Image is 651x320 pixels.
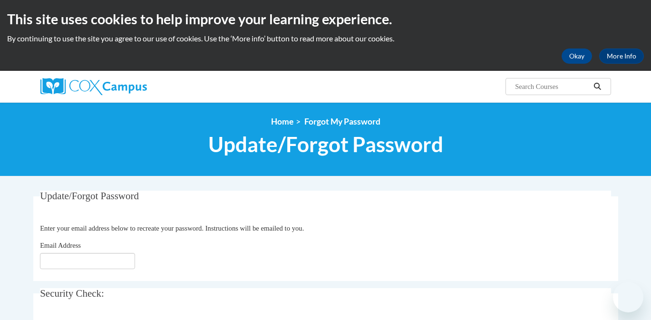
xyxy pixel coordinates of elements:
iframe: Button to launch messaging window [613,282,643,312]
span: Update/Forgot Password [208,132,443,157]
span: Security Check: [40,288,104,299]
a: Cox Campus [40,78,221,95]
a: More Info [599,48,644,64]
h2: This site uses cookies to help improve your learning experience. [7,10,644,29]
button: Search [590,81,604,92]
button: Okay [562,48,592,64]
span: Enter your email address below to recreate your password. Instructions will be emailed to you. [40,224,304,232]
span: Email Address [40,242,81,249]
input: Email [40,253,135,269]
span: Forgot My Password [304,116,380,126]
input: Search Courses [514,81,590,92]
p: By continuing to use the site you agree to our use of cookies. Use the ‘More info’ button to read... [7,33,644,44]
img: Cox Campus [40,78,147,95]
a: Home [271,116,293,126]
span: Update/Forgot Password [40,190,139,202]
